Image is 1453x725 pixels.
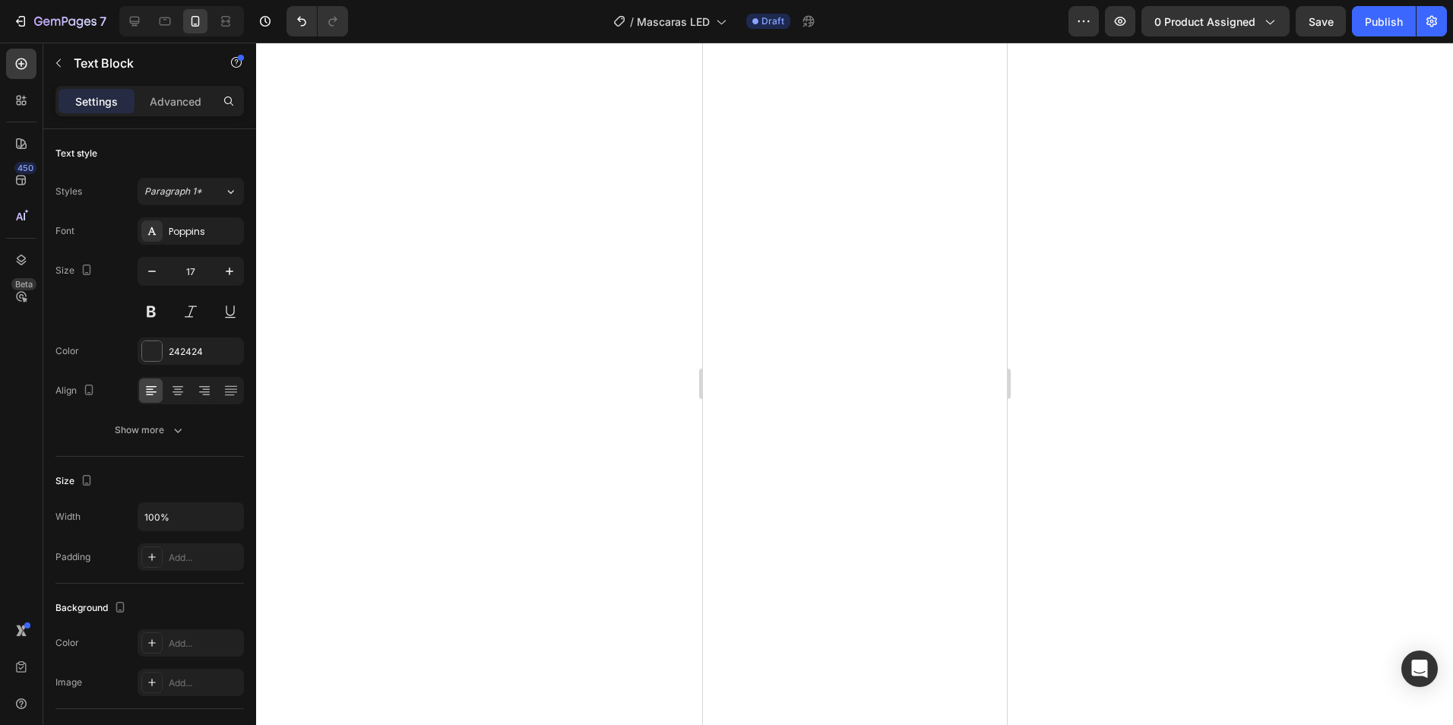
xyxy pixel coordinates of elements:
[55,550,90,564] div: Padding
[1352,6,1416,36] button: Publish
[14,162,36,174] div: 450
[6,6,113,36] button: 7
[144,185,202,198] span: Paragraph 1*
[169,225,240,239] div: Poppins
[703,43,1007,725] iframe: Design area
[55,185,82,198] div: Styles
[1365,14,1403,30] div: Publish
[150,93,201,109] p: Advanced
[55,510,81,524] div: Width
[637,14,710,30] span: Mascaras LED
[1154,14,1255,30] span: 0 product assigned
[1296,6,1346,36] button: Save
[138,178,244,205] button: Paragraph 1*
[169,345,240,359] div: 242424
[55,381,98,401] div: Align
[55,224,74,238] div: Font
[55,598,129,619] div: Background
[55,471,96,492] div: Size
[115,423,185,438] div: Show more
[761,14,784,28] span: Draft
[55,676,82,689] div: Image
[100,12,106,30] p: 7
[74,54,203,72] p: Text Block
[1309,15,1334,28] span: Save
[286,6,348,36] div: Undo/Redo
[138,503,243,530] input: Auto
[169,676,240,690] div: Add...
[55,344,79,358] div: Color
[55,261,96,281] div: Size
[55,636,79,650] div: Color
[1141,6,1290,36] button: 0 product assigned
[630,14,634,30] span: /
[75,93,118,109] p: Settings
[55,147,97,160] div: Text style
[11,278,36,290] div: Beta
[55,416,244,444] button: Show more
[1401,651,1438,687] div: Open Intercom Messenger
[169,637,240,651] div: Add...
[169,551,240,565] div: Add...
